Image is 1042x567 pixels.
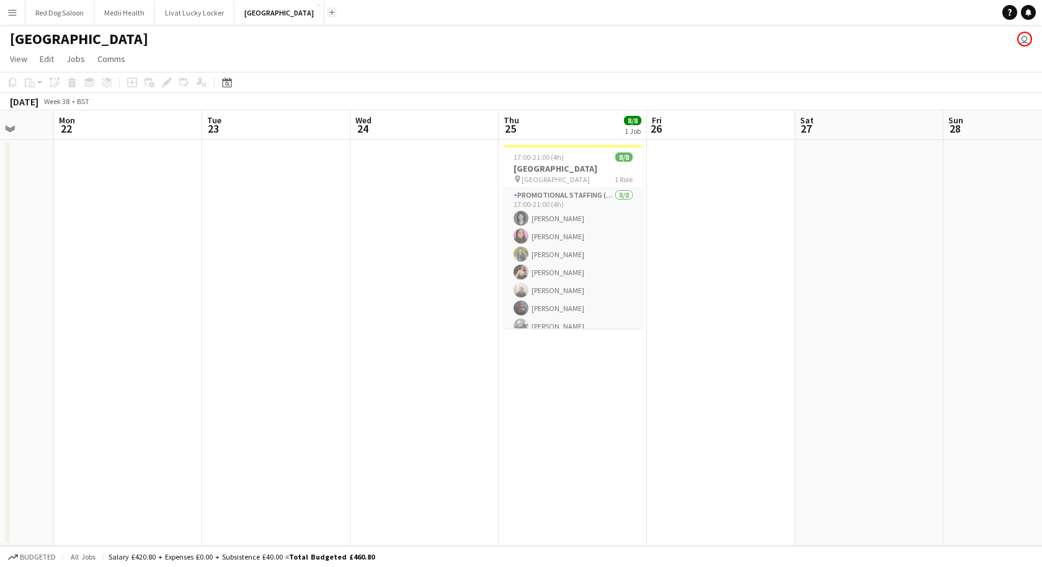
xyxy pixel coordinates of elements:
[289,552,375,561] span: Total Budgeted £460.80
[57,121,75,136] span: 22
[97,53,125,64] span: Comms
[948,115,963,126] span: Sun
[946,121,963,136] span: 28
[625,126,641,136] div: 1 Job
[502,121,519,136] span: 25
[10,53,27,64] span: View
[207,115,221,126] span: Tue
[205,121,221,136] span: 23
[59,115,75,126] span: Mon
[624,116,641,125] span: 8/8
[650,121,662,136] span: 26
[800,115,814,126] span: Sat
[92,51,130,67] a: Comms
[77,97,89,106] div: BST
[355,115,372,126] span: Wed
[109,552,375,561] div: Salary £420.80 + Expenses £0.00 + Subsistence £40.00 =
[354,121,372,136] span: 24
[61,51,90,67] a: Jobs
[25,1,94,25] button: Red Dog Saloon
[1017,32,1032,46] app-user-avatar: Nina Mackay
[68,552,98,561] span: All jobs
[522,175,590,184] span: [GEOGRAPHIC_DATA]
[10,95,38,108] div: [DATE]
[504,145,643,328] app-job-card: 17:00-21:00 (4h)8/8[GEOGRAPHIC_DATA] [GEOGRAPHIC_DATA]1 RolePromotional Staffing (Brand Ambassado...
[504,115,519,126] span: Thu
[20,553,56,561] span: Budgeted
[5,51,32,67] a: View
[94,1,155,25] button: Medii Health
[155,1,234,25] button: Livat Lucky Locker
[615,175,633,184] span: 1 Role
[6,550,58,564] button: Budgeted
[40,53,54,64] span: Edit
[615,152,633,162] span: 8/8
[66,53,85,64] span: Jobs
[504,188,643,360] app-card-role: Promotional Staffing (Brand Ambassadors)8/817:00-21:00 (4h)[PERSON_NAME][PERSON_NAME][PERSON_NAME...
[234,1,324,25] button: [GEOGRAPHIC_DATA]
[35,51,59,67] a: Edit
[41,97,72,106] span: Week 38
[10,30,148,48] h1: [GEOGRAPHIC_DATA]
[652,115,662,126] span: Fri
[504,163,643,174] h3: [GEOGRAPHIC_DATA]
[798,121,814,136] span: 27
[514,152,564,162] span: 17:00-21:00 (4h)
